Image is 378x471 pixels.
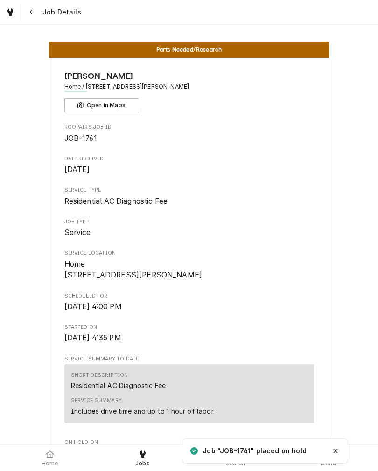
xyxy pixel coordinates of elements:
[71,381,166,390] div: Residential AC Diagnostic Fee
[4,447,96,469] a: Home
[64,259,314,281] span: Service Location
[64,364,314,427] div: Service Summary
[135,460,150,467] span: Jobs
[23,4,40,21] button: Navigate back
[64,355,314,363] span: Service Summary To Date
[64,333,121,342] span: [DATE] 4:35 PM
[64,134,97,143] span: JOB-1761
[64,187,314,207] div: Service Type
[64,164,314,175] span: Date Received
[40,7,81,17] span: Job Details
[49,42,329,58] div: Status
[226,460,245,467] span: Search
[203,446,308,456] div: Job "JOB-1761" placed on hold
[2,4,19,21] a: Go to Jobs
[321,460,336,467] span: Menu
[42,460,58,467] span: Home
[64,302,122,311] span: [DATE] 4:00 PM
[64,332,314,344] span: Started On
[64,439,314,459] div: On Hold On
[64,83,314,91] span: Address
[97,447,189,469] a: Jobs
[64,292,314,312] div: Scheduled For
[64,98,139,112] button: Open in Maps
[64,218,314,238] div: Job Type
[64,124,314,131] span: Roopairs Job ID
[71,406,215,416] div: Includes drive time and up to 1 hour of labor.
[64,124,314,144] div: Roopairs Job ID
[64,355,314,428] div: Service Summary To Date
[64,228,91,237] span: Service
[64,155,314,163] span: Date Received
[64,196,314,207] span: Service Type
[64,249,314,281] div: Service Location
[64,260,203,280] span: Home [STREET_ADDRESS][PERSON_NAME]
[64,227,314,238] span: Job Type
[64,249,314,257] span: Service Location
[64,324,314,331] span: Started On
[64,324,314,344] div: Started On
[64,197,168,206] span: Residential AC Diagnostic Fee
[64,439,314,446] span: On Hold On
[64,292,314,300] span: Scheduled For
[64,301,314,312] span: Scheduled For
[64,70,314,83] span: Name
[64,155,314,175] div: Date Received
[156,47,222,53] span: Parts Needed/Research
[64,133,314,144] span: Roopairs Job ID
[64,165,90,174] span: [DATE]
[64,70,314,112] div: Client Information
[64,218,314,226] span: Job Type
[71,372,128,379] div: Short Description
[64,187,314,194] span: Service Type
[71,397,122,404] div: Service Summary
